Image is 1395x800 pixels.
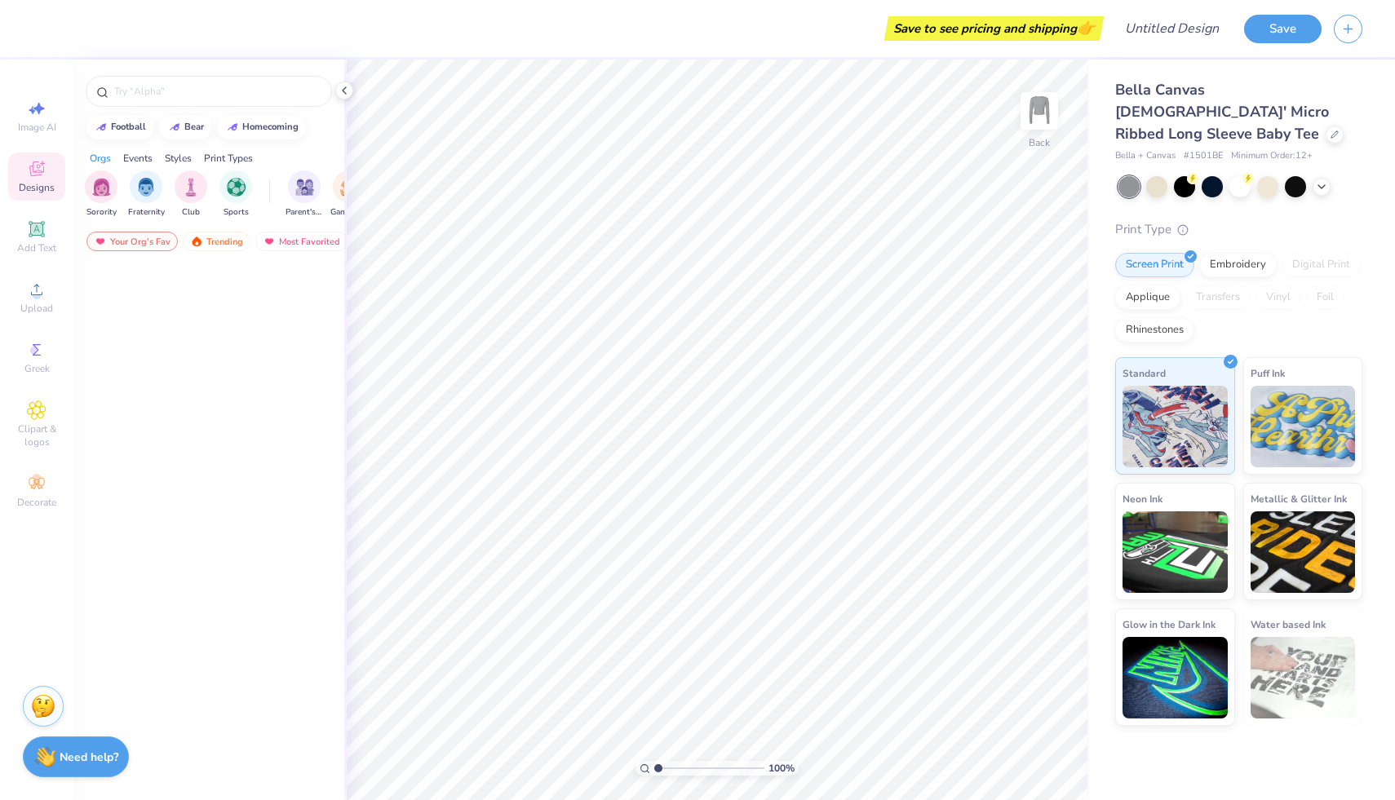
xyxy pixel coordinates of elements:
[128,170,165,219] div: filter for Fraternity
[90,151,111,166] div: Orgs
[182,206,200,219] span: Club
[1255,285,1301,310] div: Vinyl
[113,83,321,99] input: Try "Alpha"
[330,206,368,219] span: Game Day
[330,170,368,219] button: filter button
[24,362,50,375] span: Greek
[128,206,165,219] span: Fraternity
[18,121,56,134] span: Image AI
[183,232,250,251] div: Trending
[286,170,323,219] button: filter button
[1199,253,1277,277] div: Embroidery
[94,236,107,247] img: most_fav.gif
[1251,386,1356,467] img: Puff Ink
[1184,149,1223,163] span: # 1501BE
[86,232,178,251] div: Your Org's Fav
[286,170,323,219] div: filter for Parent's Weekend
[340,178,359,197] img: Game Day Image
[263,236,276,247] img: most_fav.gif
[128,170,165,219] button: filter button
[1251,637,1356,718] img: Water based Ink
[1282,253,1361,277] div: Digital Print
[190,236,203,247] img: trending.gif
[17,496,56,509] span: Decorate
[165,151,192,166] div: Styles
[1123,490,1162,507] span: Neon Ink
[1115,318,1194,343] div: Rhinestones
[123,151,153,166] div: Events
[1251,511,1356,593] img: Metallic & Glitter Ink
[86,206,117,219] span: Sorority
[20,302,53,315] span: Upload
[92,178,111,197] img: Sorority Image
[219,170,252,219] div: filter for Sports
[768,761,795,776] span: 100 %
[1115,149,1176,163] span: Bella + Canvas
[17,241,56,254] span: Add Text
[1244,15,1322,43] button: Save
[1123,386,1228,467] img: Standard
[1251,616,1326,633] span: Water based Ink
[224,206,249,219] span: Sports
[1123,365,1166,382] span: Standard
[95,122,108,132] img: trend_line.gif
[1123,637,1228,718] img: Glow in the Dark Ink
[1115,285,1180,310] div: Applique
[60,749,118,765] strong: Need help?
[255,232,348,251] div: Most Favorited
[888,16,1100,41] div: Save to see pricing and shipping
[8,422,65,449] span: Clipart & logos
[184,122,204,131] div: bear
[1123,616,1216,633] span: Glow in the Dark Ink
[226,122,239,132] img: trend_line.gif
[159,115,211,139] button: bear
[286,206,323,219] span: Parent's Weekend
[85,170,117,219] button: filter button
[175,170,207,219] div: filter for Club
[1123,511,1228,593] img: Neon Ink
[1115,220,1362,239] div: Print Type
[137,178,155,197] img: Fraternity Image
[217,115,306,139] button: homecoming
[330,170,368,219] div: filter for Game Day
[1185,285,1251,310] div: Transfers
[1077,18,1095,38] span: 👉
[1306,285,1344,310] div: Foil
[227,178,246,197] img: Sports Image
[111,122,146,131] div: football
[168,122,181,132] img: trend_line.gif
[1029,135,1050,150] div: Back
[85,170,117,219] div: filter for Sorority
[175,170,207,219] button: filter button
[1023,95,1056,127] img: Back
[295,178,314,197] img: Parent's Weekend Image
[1251,365,1285,382] span: Puff Ink
[86,115,153,139] button: football
[182,178,200,197] img: Club Image
[204,151,253,166] div: Print Types
[219,170,252,219] button: filter button
[1115,80,1329,144] span: Bella Canvas [DEMOGRAPHIC_DATA]' Micro Ribbed Long Sleeve Baby Tee
[1231,149,1313,163] span: Minimum Order: 12 +
[1251,490,1347,507] span: Metallic & Glitter Ink
[242,122,299,131] div: homecoming
[1115,253,1194,277] div: Screen Print
[1112,12,1232,45] input: Untitled Design
[19,181,55,194] span: Designs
